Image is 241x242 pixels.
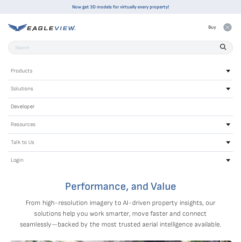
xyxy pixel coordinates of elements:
h2: Resources [11,122,35,127]
h2: Developer [11,104,35,110]
h2: Solutions [11,86,33,92]
a: Developer [8,101,233,112]
p: From high-resolution imagery to AI-driven property insights, our solutions help you work smarter,... [8,198,233,230]
h2: Products [11,68,32,74]
a: Now get 3D models for virtually every property! [72,4,169,10]
h2: A Distinctive Blend of Precision, Performance, and Value [8,171,233,192]
h2: Talk to Us [11,140,34,145]
input: Search [8,41,233,54]
h2: Login [11,158,24,163]
a: Buy [208,24,216,30]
